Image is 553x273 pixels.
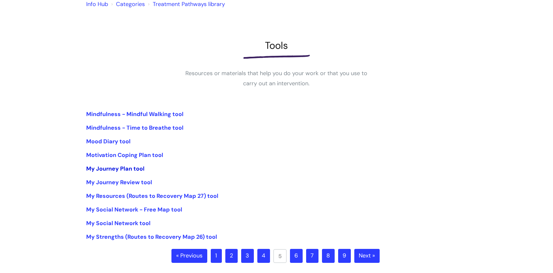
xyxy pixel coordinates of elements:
[87,124,184,132] a: Mindfulness - Time to Breathe tool
[87,0,108,8] a: Info Hub
[87,40,467,51] h1: Tools
[87,151,164,159] a: Motivation Coping Plan tool
[241,249,254,263] a: 3
[171,249,207,263] a: « Previous
[306,249,318,263] a: 7
[354,249,380,263] a: Next »
[87,206,183,213] a: My Social Network - Free Map tool
[87,138,131,145] a: Mood Diary tool
[273,249,286,263] a: 5
[322,249,335,263] a: 8
[87,179,152,186] a: My Journey Review tool
[87,165,145,172] a: My Journey Plan tool
[87,219,151,227] a: My Social Network tool
[225,249,238,263] a: 2
[87,233,217,241] a: My Strengths (Routes to Recovery Map 26) tool
[87,192,219,200] a: My Resources (Routes to Recovery Map 27) tool
[153,0,225,8] a: Treatment Pathways library
[290,249,303,263] a: 6
[87,110,184,118] a: Mindfulness - Mindful Walking tool
[116,0,145,8] a: Categories
[338,249,351,263] a: 9
[182,68,372,89] p: Resources or materials that help you do your work or that you use to carry out an intervention.
[211,249,222,263] a: 1
[257,249,270,263] a: 4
